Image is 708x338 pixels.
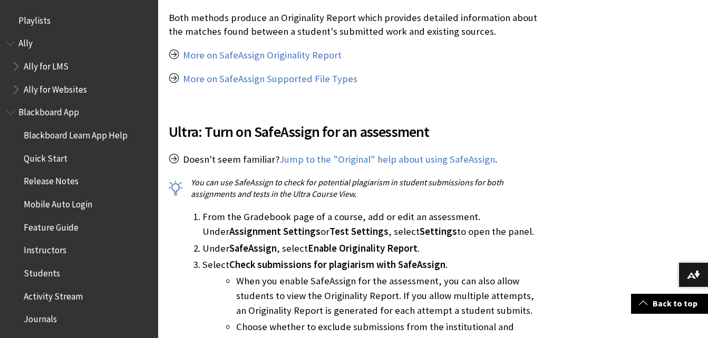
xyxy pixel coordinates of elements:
[24,287,83,302] span: Activity Stream
[24,195,92,210] span: Mobile Auto Login
[24,264,60,279] span: Students
[24,57,69,72] span: Ally for LMS
[24,126,128,141] span: Blackboard Learn App Help
[6,12,152,29] nav: Book outline for Playlists
[202,210,541,239] li: From the Gradebook page of a course, add or edit an assessment. Under or , select to open the panel.
[236,274,541,318] li: When you enable SafeAssign for the assessment, you can also allow students to view the Originalit...
[169,11,541,38] p: Both methods produce an Originality Report which provides detailed information about the matches ...
[183,73,357,85] a: More on SafeAssign Supported File Types
[18,35,33,49] span: Ally
[24,150,67,164] span: Quick Start
[24,311,57,325] span: Journals
[229,242,277,254] span: SafeAssign
[24,173,79,187] span: Release Notes
[169,153,541,166] p: Doesn't seem familiar? .
[308,242,418,254] span: Enable Originality Report
[229,259,445,271] span: Check submissions for plagiarism with SafeAssign
[202,241,541,256] li: Under , select .
[631,294,708,313] a: Back to top
[24,242,66,256] span: Instructors
[329,225,389,237] span: Test Settings
[183,49,342,62] a: More on SafeAssign Originality Report
[24,218,79,233] span: Feature Guide
[18,104,79,118] span: Blackboard App
[169,176,541,200] p: You can use SafeAssign to check for potential plagiarism in student submissions for both assignme...
[279,153,495,166] a: Jump to the "Original" help about using SafeAssign
[420,225,457,237] span: Settings
[229,225,321,237] span: Assignment Settings
[6,35,152,98] nav: Book outline for Anthology Ally Help
[18,12,51,26] span: Playlists
[169,121,541,143] span: Ultra: Turn on SafeAssign for an assessment
[24,81,87,95] span: Ally for Websites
